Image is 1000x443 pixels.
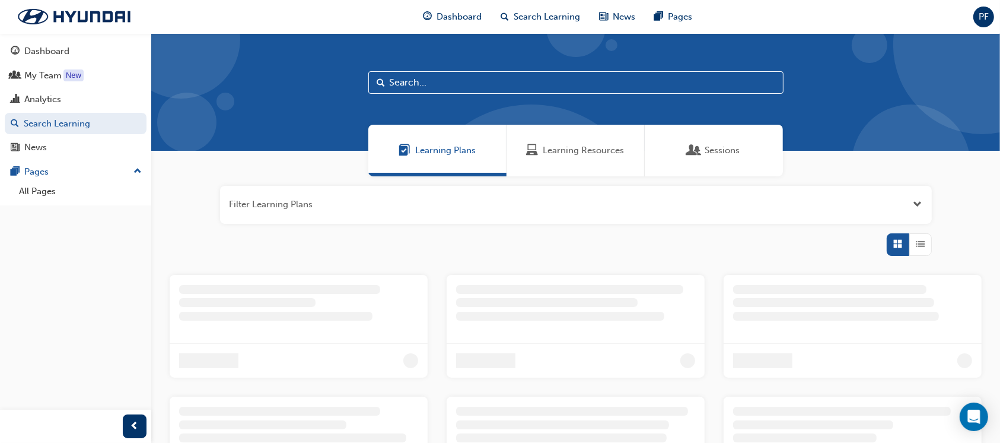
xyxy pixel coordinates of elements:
[688,144,700,157] span: Sessions
[11,46,20,57] span: guage-icon
[24,141,47,154] div: News
[655,10,664,24] span: pages-icon
[501,10,509,24] span: search-icon
[6,4,142,29] img: Trak
[130,419,139,434] span: prev-icon
[613,10,636,24] span: News
[960,403,988,431] div: Open Intercom Messenger
[11,119,19,129] span: search-icon
[527,144,539,157] span: Learning Resources
[492,5,590,29] a: search-iconSearch Learning
[916,238,925,251] span: List
[645,125,783,176] a: SessionsSessions
[414,5,492,29] a: guage-iconDashboard
[514,10,581,24] span: Search Learning
[5,40,147,62] a: Dashboard
[600,10,609,24] span: news-icon
[14,182,147,201] a: All Pages
[507,125,645,176] a: Learning ResourcesLearning Resources
[399,144,410,157] span: Learning Plans
[5,113,147,135] a: Search Learning
[645,5,702,29] a: pages-iconPages
[590,5,645,29] a: news-iconNews
[377,76,386,90] span: Search
[979,10,989,24] span: PF
[5,88,147,110] a: Analytics
[368,71,784,94] input: Search...
[415,144,476,157] span: Learning Plans
[5,161,147,183] button: Pages
[543,144,625,157] span: Learning Resources
[63,69,84,81] div: Tooltip anchor
[24,93,61,106] div: Analytics
[24,45,69,58] div: Dashboard
[24,165,49,179] div: Pages
[705,144,740,157] span: Sessions
[437,10,482,24] span: Dashboard
[11,94,20,105] span: chart-icon
[5,137,147,159] a: News
[668,10,693,24] span: Pages
[893,238,902,251] span: Grid
[11,71,20,81] span: people-icon
[368,125,507,176] a: Learning PlansLearning Plans
[11,167,20,178] span: pages-icon
[423,10,432,24] span: guage-icon
[913,198,922,211] button: Open the filter
[24,69,62,83] div: My Team
[11,143,20,153] span: news-icon
[5,38,147,161] button: DashboardMy TeamAnalyticsSearch LearningNews
[973,7,994,27] button: PF
[133,164,142,179] span: up-icon
[5,65,147,87] a: My Team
